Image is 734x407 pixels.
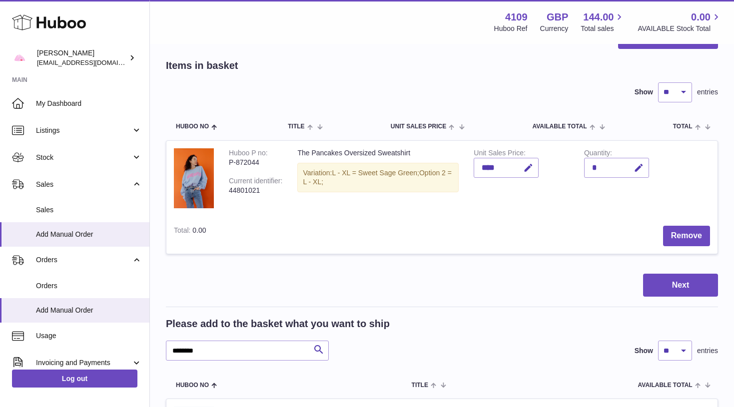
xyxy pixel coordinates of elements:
div: Huboo P no [229,149,268,159]
span: entries [697,87,718,97]
label: Quantity [584,149,612,159]
img: hello@limpetstore.com [12,50,27,65]
span: L - XL = Sweet Sage Green; [332,169,419,177]
span: Orders [36,255,131,265]
a: Log out [12,370,137,388]
span: 0.00 [691,10,711,24]
span: [EMAIL_ADDRESS][DOMAIN_NAME] [37,58,147,66]
span: My Dashboard [36,99,142,108]
span: Sales [36,205,142,215]
span: entries [697,346,718,356]
div: Huboo Ref [494,24,528,33]
span: Total [673,123,693,130]
button: Remove [663,226,710,246]
div: [PERSON_NAME] [37,48,127,67]
button: Next [643,274,718,297]
span: Invoicing and Payments [36,358,131,368]
div: Current identifier [229,177,282,187]
label: Show [635,346,653,356]
div: P-872044 [229,158,282,167]
span: Total sales [581,24,625,33]
a: 0.00 AVAILABLE Stock Total [638,10,722,33]
strong: 4109 [505,10,528,24]
span: Listings [36,126,131,135]
h2: Please add to the basket what you want to ship [166,317,390,331]
span: AVAILABLE Total [638,382,693,389]
h2: Items in basket [166,59,238,72]
span: Title [288,123,304,130]
span: Huboo no [176,123,209,130]
span: AVAILABLE Stock Total [638,24,722,33]
span: 0.00 [192,226,206,234]
span: Usage [36,331,142,341]
div: Variation: [297,163,459,193]
div: Currency [540,24,569,33]
label: Total [174,226,192,237]
span: 144.00 [583,10,614,24]
label: Show [635,87,653,97]
span: Unit Sales Price [391,123,446,130]
span: Orders [36,281,142,291]
strong: GBP [547,10,568,24]
img: The Pancakes Oversized Sweatshirt [174,148,214,208]
span: AVAILABLE Total [532,123,587,130]
span: Title [412,382,428,389]
span: Sales [36,180,131,189]
span: Stock [36,153,131,162]
span: Add Manual Order [36,306,142,315]
span: Add Manual Order [36,230,142,239]
a: 144.00 Total sales [581,10,625,33]
label: Unit Sales Price [474,149,525,159]
span: Huboo no [176,382,209,389]
td: The Pancakes Oversized Sweatshirt [290,141,466,218]
div: 44801021 [229,186,282,195]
